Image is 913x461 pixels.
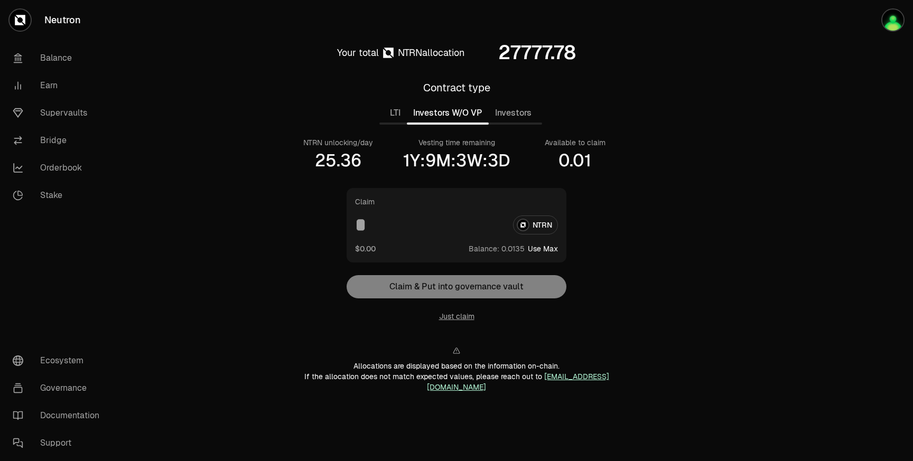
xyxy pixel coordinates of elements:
button: Just claim [439,311,474,322]
div: Available to claim [545,137,605,148]
div: 0.01 [558,150,591,171]
div: NTRN unlocking/day [303,137,373,148]
a: Documentation [4,402,114,429]
div: If the allocation does not match expected values, please reach out to [275,371,638,392]
span: NTRN [398,46,422,59]
a: Bridge [4,127,114,154]
button: Use Max [528,243,558,254]
button: LTI [384,102,407,124]
a: Balance [4,44,114,72]
button: Investors W/O VP [407,102,489,124]
div: Allocations are displayed based on the information on-chain. [275,361,638,371]
img: Keplr Neutron [882,10,903,31]
button: $0.00 [355,243,376,254]
div: 27777.78 [498,42,576,63]
div: Your total [337,45,379,60]
div: 25.36 [315,150,361,171]
div: Claim [355,196,375,207]
a: Ecosystem [4,347,114,374]
div: 1Y:9M:3W:3D [403,150,510,171]
span: Balance: [469,243,499,254]
a: Governance [4,374,114,402]
a: Earn [4,72,114,99]
div: Contract type [423,80,490,95]
a: Support [4,429,114,457]
div: allocation [398,45,464,60]
div: Vesting time remaining [418,137,495,148]
button: Investors [489,102,538,124]
a: Stake [4,182,114,209]
a: Supervaults [4,99,114,127]
a: Orderbook [4,154,114,182]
